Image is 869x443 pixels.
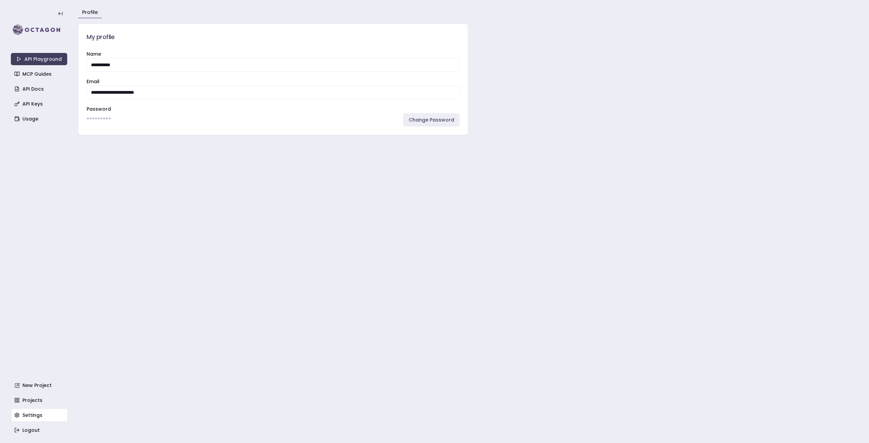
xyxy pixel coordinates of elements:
[11,53,67,65] a: API Playground
[403,113,460,127] a: Change Password
[12,424,68,436] a: Logout
[12,394,68,406] a: Projects
[12,113,68,125] a: Usage
[12,379,68,391] a: New Project
[87,51,101,57] label: Name
[12,98,68,110] a: API Keys
[87,32,460,42] h3: My profile
[87,78,99,85] label: Email
[82,9,98,16] a: Profile
[12,83,68,95] a: API Docs
[87,106,111,112] label: Password
[12,68,68,80] a: MCP Guides
[11,23,67,37] img: logo-rect-yK7x_WSZ.svg
[12,409,68,421] a: Settings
